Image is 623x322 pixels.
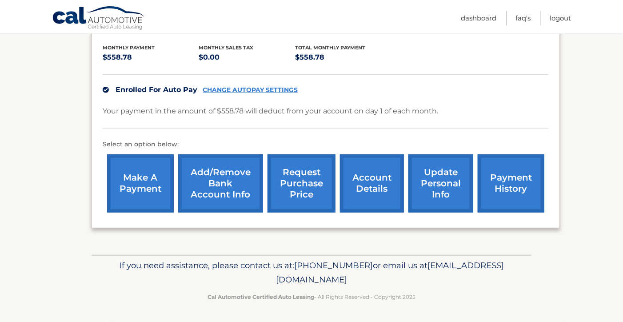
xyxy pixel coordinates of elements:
[103,105,438,117] p: Your payment in the amount of $558.78 will deduct from your account on day 1 of each month.
[52,6,145,32] a: Cal Automotive
[550,11,571,25] a: Logout
[103,139,549,150] p: Select an option below:
[103,44,155,51] span: Monthly Payment
[103,51,199,64] p: $558.78
[203,86,298,94] a: CHANGE AUTOPAY SETTINGS
[97,258,526,287] p: If you need assistance, please contact us at: or email us at
[294,260,373,270] span: [PHONE_NUMBER]
[461,11,496,25] a: Dashboard
[107,154,174,213] a: make a payment
[178,154,263,213] a: Add/Remove bank account info
[199,51,296,64] p: $0.00
[97,292,526,302] p: - All Rights Reserved - Copyright 2025
[478,154,544,213] a: payment history
[295,51,391,64] p: $558.78
[515,11,531,25] a: FAQ's
[295,44,365,51] span: Total Monthly Payment
[408,154,473,213] a: update personal info
[268,154,335,213] a: request purchase price
[116,85,197,94] span: Enrolled For Auto Pay
[103,87,109,93] img: check.svg
[199,44,254,51] span: Monthly sales Tax
[208,294,314,300] strong: Cal Automotive Certified Auto Leasing
[340,154,404,213] a: account details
